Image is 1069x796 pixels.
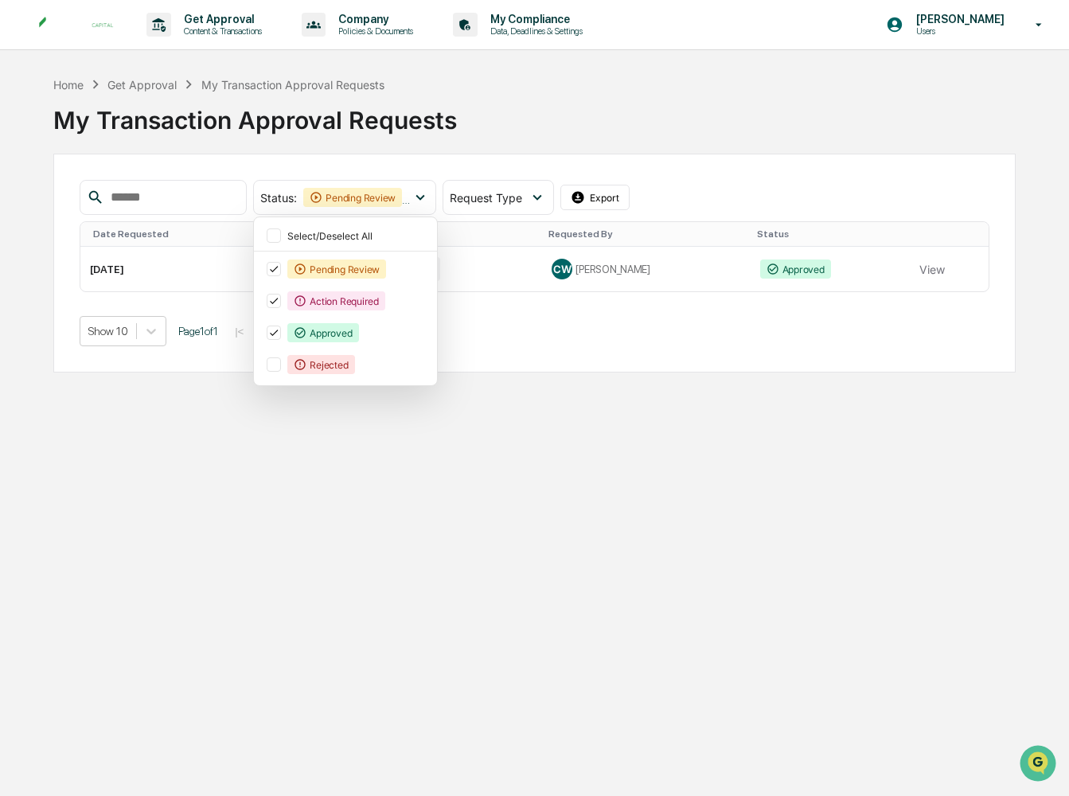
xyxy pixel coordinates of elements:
[919,253,945,285] button: View
[112,269,193,282] a: Powered byPylon
[16,232,29,245] div: 🔎
[32,201,103,217] span: Preclearance
[80,247,254,291] td: [DATE]
[201,78,384,92] div: My Transaction Approval Requests
[32,231,100,247] span: Data Lookup
[548,228,743,240] div: Requested By
[53,93,1016,135] div: My Transaction Approval Requests
[230,325,248,338] button: |<
[903,13,1012,25] p: [PERSON_NAME]
[16,33,290,59] p: How can we help?
[478,25,591,37] p: Data, Deadlines & Settings
[171,25,270,37] p: Content & Transactions
[16,122,45,150] img: 1746055101610-c473b297-6a78-478c-a979-82029cc54cd1
[54,138,201,150] div: We're available if you need us!
[478,13,591,25] p: My Compliance
[93,228,248,240] div: Date Requested
[757,228,903,240] div: Status
[760,259,831,279] div: Approved
[287,355,354,374] div: Rejected
[109,194,204,223] a: 🗄️Attestations
[107,78,177,92] div: Get Approval
[450,191,522,205] span: Request Type
[287,230,427,242] div: Select/Deselect All
[903,25,1012,37] p: Users
[260,191,297,205] span: Status :
[54,122,261,138] div: Start new chat
[38,16,115,33] img: logo
[1018,743,1061,786] iframe: Open customer support
[271,127,290,146] button: Start new chat
[251,325,267,338] button: <
[10,194,109,223] a: 🖐️Preclearance
[171,13,270,25] p: Get Approval
[115,202,128,215] div: 🗄️
[10,224,107,253] a: 🔎Data Lookup
[158,270,193,282] span: Pylon
[178,325,218,338] span: Page 1 of 1
[16,202,29,215] div: 🖐️
[552,259,740,279] div: [PERSON_NAME]
[287,323,358,342] div: Approved
[552,259,572,279] div: CW
[303,188,402,207] div: Pending Review
[326,25,421,37] p: Policies & Documents
[53,78,84,92] div: Home
[131,201,197,217] span: Attestations
[287,259,386,279] div: Pending Review
[560,185,630,210] button: Export
[287,291,384,310] div: Action Required
[326,13,421,25] p: Company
